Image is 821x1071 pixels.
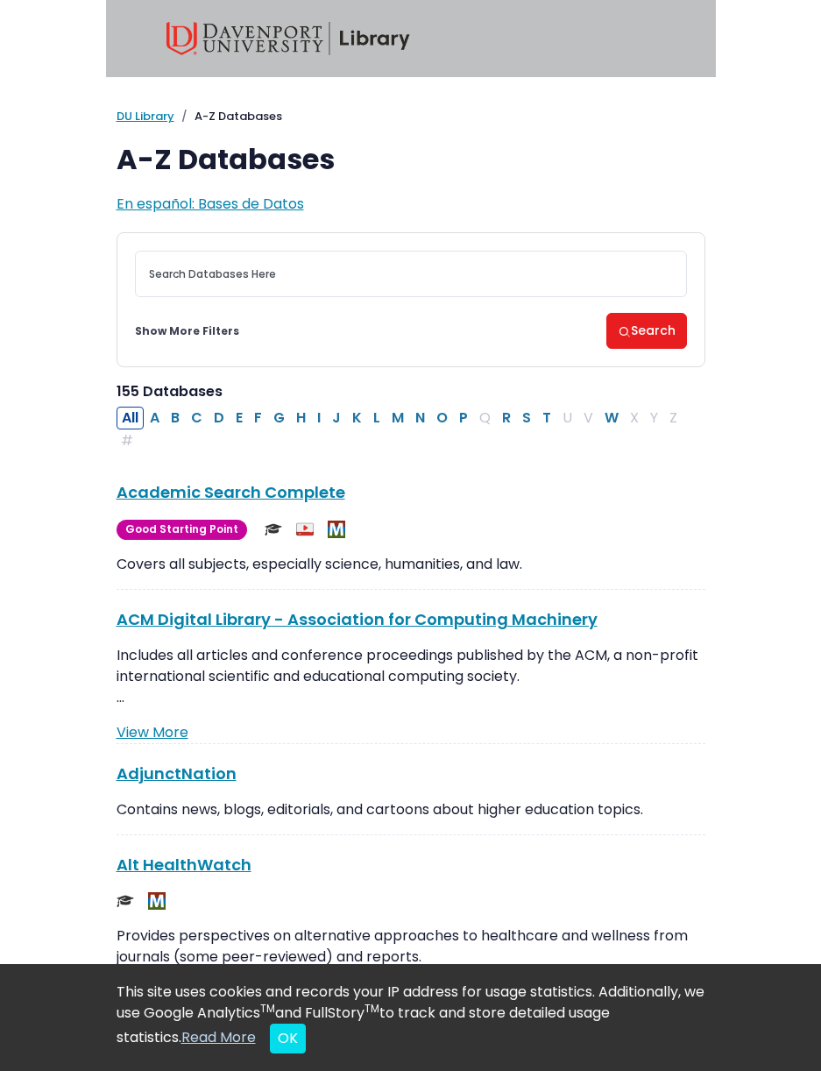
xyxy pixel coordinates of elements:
[517,407,536,429] button: Filter Results S
[209,407,230,429] button: Filter Results D
[117,194,304,214] a: En español: Bases de Datos
[166,407,185,429] button: Filter Results B
[312,407,326,429] button: Filter Results I
[186,407,208,429] button: Filter Results C
[249,407,267,429] button: Filter Results F
[117,143,705,176] h1: A-Z Databases
[117,799,705,820] p: Contains news, blogs, editorials, and cartoons about higher education topics.
[117,892,134,910] img: Scholarly or Peer Reviewed
[296,521,314,538] img: Audio & Video
[431,407,453,429] button: Filter Results O
[230,407,248,429] button: Filter Results E
[117,926,705,968] p: Provides perspectives on alternative approaches to healthcare and wellness from journals (some pe...
[117,722,188,742] a: View More
[174,108,282,125] li: A-Z Databases
[166,22,410,55] img: Davenport University Library
[327,407,346,429] button: Filter Results J
[117,762,237,784] a: AdjunctNation
[537,407,556,429] button: Filter Results T
[148,892,166,910] img: MeL (Michigan electronic Library)
[117,554,705,575] p: Covers all subjects, especially science, humanities, and law.
[117,408,684,450] div: Alpha-list to filter by first letter of database name
[270,1024,306,1053] button: Close
[117,381,223,401] span: 155 Databases
[135,323,239,339] a: Show More Filters
[497,407,516,429] button: Filter Results R
[117,608,598,630] a: ACM Digital Library - Association for Computing Machinery
[328,521,345,538] img: MeL (Michigan electronic Library)
[599,407,624,429] button: Filter Results W
[268,407,290,429] button: Filter Results G
[117,108,705,125] nav: breadcrumb
[606,313,687,349] button: Search
[117,645,705,708] p: Includes all articles and conference proceedings published by the ACM, a non-profit international...
[117,520,247,540] span: Good Starting Point
[145,407,165,429] button: Filter Results A
[117,854,251,876] a: Alt HealthWatch
[291,407,311,429] button: Filter Results H
[386,407,409,429] button: Filter Results M
[454,407,473,429] button: Filter Results P
[347,407,367,429] button: Filter Results K
[265,521,282,538] img: Scholarly or Peer Reviewed
[135,251,687,297] input: Search database by title or keyword
[117,108,174,124] a: DU Library
[117,982,705,1053] div: This site uses cookies and records your IP address for usage statistics. Additionally, we use Goo...
[117,407,144,429] button: All
[368,407,386,429] button: Filter Results L
[181,1027,256,1047] a: Read More
[117,481,345,503] a: Academic Search Complete
[260,1001,275,1016] sup: TM
[410,407,430,429] button: Filter Results N
[364,1001,379,1016] sup: TM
